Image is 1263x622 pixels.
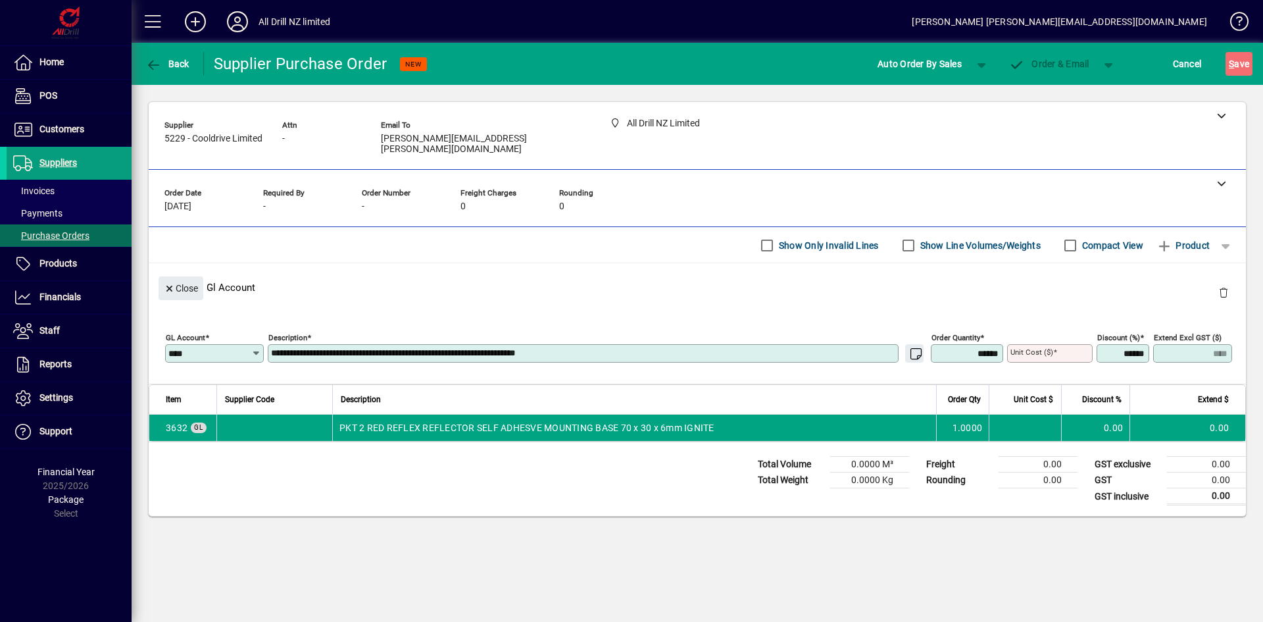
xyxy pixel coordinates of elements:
button: Auto Order By Sales [871,52,968,76]
span: Unit Cost $ [1014,392,1053,407]
a: Knowledge Base [1220,3,1247,45]
a: Staff [7,315,132,348]
span: - [362,201,364,212]
a: Customers [7,113,132,146]
span: Cancel [1173,53,1202,74]
span: Item [166,392,182,407]
td: GST exclusive [1088,457,1167,473]
td: 0.00 [1167,457,1246,473]
td: 0.00 [1167,488,1246,505]
a: Purchase Orders [7,224,132,247]
a: Financials [7,281,132,314]
td: GST inclusive [1088,488,1167,505]
a: Payments [7,202,132,224]
mat-label: Order Quantity [931,333,980,342]
button: Save [1226,52,1252,76]
span: Order Qty [948,392,981,407]
span: Customers [39,124,84,134]
td: Total Weight [751,473,830,488]
span: Repairs and Maintenance Lorry [166,421,187,434]
span: - [263,201,266,212]
td: 0.0000 Kg [830,473,909,488]
span: Financials [39,292,81,302]
div: [PERSON_NAME] [PERSON_NAME][EMAIL_ADDRESS][DOMAIN_NAME] [912,11,1207,32]
span: Products [39,258,77,269]
td: GST [1088,473,1167,488]
app-page-header-button: Back [132,52,204,76]
span: Extend $ [1198,392,1229,407]
td: 1.0000 [936,415,989,441]
button: Close [159,276,203,300]
td: 0.00 [999,457,1077,473]
td: 0.00 [1061,415,1129,441]
span: Invoices [13,186,55,196]
a: Reports [7,348,132,381]
span: Package [48,494,84,505]
span: 0 [559,201,564,212]
mat-label: Extend excl GST ($) [1154,333,1222,342]
span: 0 [460,201,466,212]
a: Products [7,247,132,280]
span: Settings [39,392,73,403]
td: 0.0000 M³ [830,457,909,473]
span: [DATE] [164,201,191,212]
span: Purchase Orders [13,230,89,241]
label: Show Line Volumes/Weights [918,239,1041,252]
span: - [282,134,285,144]
label: Compact View [1079,239,1143,252]
td: 0.00 [1129,415,1245,441]
span: Back [145,59,189,69]
button: Order & Email [1003,52,1096,76]
span: NEW [405,60,422,68]
a: Settings [7,382,132,415]
label: Show Only Invalid Lines [776,239,879,252]
mat-label: Description [268,333,307,342]
span: Supplier Code [225,392,274,407]
span: Order & Email [1009,59,1089,69]
span: Support [39,426,72,436]
app-page-header-button: Close [155,282,207,294]
span: Reports [39,359,72,369]
a: Support [7,415,132,448]
span: 5229 - Cooldrive Limited [164,134,262,144]
a: POS [7,80,132,113]
a: Home [7,46,132,79]
span: Description [341,392,381,407]
span: Staff [39,325,60,336]
span: Close [164,278,198,299]
span: Discount % [1082,392,1122,407]
span: ave [1229,53,1249,74]
td: 0.00 [1167,473,1246,488]
mat-label: GL Account [166,333,205,342]
td: 0.00 [999,473,1077,488]
td: Total Volume [751,457,830,473]
span: POS [39,90,57,101]
button: Cancel [1170,52,1205,76]
td: Rounding [920,473,999,488]
span: S [1229,59,1234,69]
span: Auto Order By Sales [878,53,962,74]
span: Financial Year [37,467,95,477]
span: PKT 2 RED REFLEX REFLECTOR SELF ADHESVE MOUNTING BASE 70 x 30 x 6mm IGNITE [339,421,714,434]
div: Gl Account [149,263,1246,311]
mat-label: Discount (%) [1097,333,1140,342]
span: Payments [13,208,62,219]
span: Home [39,57,64,67]
button: Back [142,52,193,76]
mat-label: Unit Cost ($) [1010,348,1053,357]
span: GL [194,424,203,431]
td: Freight [920,457,999,473]
span: [PERSON_NAME][EMAIL_ADDRESS][PERSON_NAME][DOMAIN_NAME] [381,134,578,155]
div: All Drill NZ limited [259,11,331,32]
button: Add [174,10,216,34]
span: Suppliers [39,157,77,168]
button: Delete [1208,276,1239,308]
a: Invoices [7,180,132,202]
app-page-header-button: Delete [1208,286,1239,298]
div: Supplier Purchase Order [214,53,387,74]
button: Profile [216,10,259,34]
